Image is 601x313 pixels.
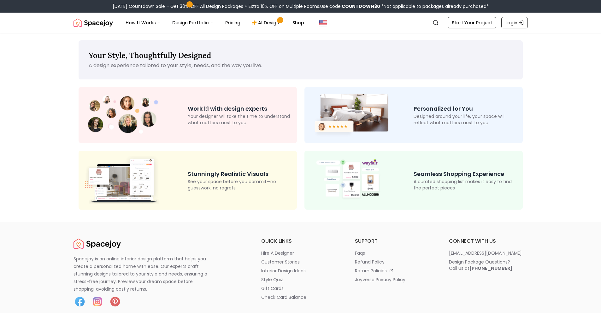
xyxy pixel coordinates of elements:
a: Shop [287,16,309,29]
img: Room Design [309,92,388,138]
a: Spacejoy [74,237,121,250]
img: United States [319,19,327,26]
div: Design Package Questions? Call us at [449,259,512,271]
a: interior design ideas [261,268,340,274]
p: Personalized for You [414,104,518,113]
span: Use code: [320,3,380,9]
p: interior design ideas [261,268,306,274]
p: customer stories [261,259,300,265]
a: joyverse privacy policy [355,276,434,283]
a: refund policy [355,259,434,265]
p: See your space before you commit—no guesswork, no regrets [188,178,292,191]
b: COUNTDOWN30 [342,3,380,9]
p: Stunningly Realistic Visuals [188,170,292,178]
nav: Main [121,16,309,29]
a: return policies [355,268,434,274]
p: gift cards [261,285,284,292]
button: Design Portfolio [167,16,219,29]
p: Your Style, Thoughtfully Designed [89,50,513,61]
p: refund policy [355,259,385,265]
p: joyverse privacy policy [355,276,405,283]
a: Login [501,17,528,28]
a: customer stories [261,259,340,265]
p: [EMAIL_ADDRESS][DOMAIN_NAME] [449,250,522,256]
span: *Not applicable to packages already purchased* [380,3,489,9]
img: Instagram icon [91,295,104,308]
h6: support [355,237,434,245]
p: A curated shopping list makes it easy to find the perfect pieces [414,178,518,191]
a: Spacejoy [74,16,113,29]
p: Seamless Shopping Experience [414,170,518,178]
img: Facebook icon [74,295,86,308]
img: Spacejoy Logo [74,16,113,29]
a: gift cards [261,285,340,292]
a: [EMAIL_ADDRESS][DOMAIN_NAME] [449,250,528,256]
p: style quiz [261,276,283,283]
p: A design experience tailored to your style, needs, and the way you live. [89,62,513,69]
div: [DATE] Countdown Sale – Get 30% OFF All Design Packages + Extra 10% OFF on Multiple Rooms. [113,3,489,9]
a: Pricing [220,16,245,29]
nav: Global [74,13,528,33]
a: check card balance [261,294,340,300]
p: Work 1:1 with design experts [188,104,292,113]
h6: quick links [261,237,340,245]
p: Your designer will take the time to understand what matters most to you. [188,113,292,126]
p: Designed around your life, your space will reflect what matters most to you [414,113,518,126]
img: Spacejoy Logo [74,237,121,250]
p: check card balance [261,294,306,300]
p: Spacejoy is an online interior design platform that helps you create a personalized home with eas... [74,255,215,293]
p: return policies [355,268,387,274]
img: Pinterest icon [109,295,121,308]
p: faqs [355,250,365,256]
a: hire a designer [261,250,340,256]
a: Design Package Questions?Call us at[PHONE_NUMBER] [449,259,528,271]
p: hire a designer [261,250,294,256]
h6: connect with us [449,237,528,245]
a: AI Design [247,16,286,29]
b: [PHONE_NUMBER] [469,265,512,271]
a: Start Your Project [448,17,496,28]
a: style quiz [261,276,340,283]
img: 3D Design [84,156,162,204]
a: faqs [355,250,434,256]
button: How It Works [121,16,166,29]
img: Shop Design [309,158,388,203]
img: Design Experts [84,93,162,137]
